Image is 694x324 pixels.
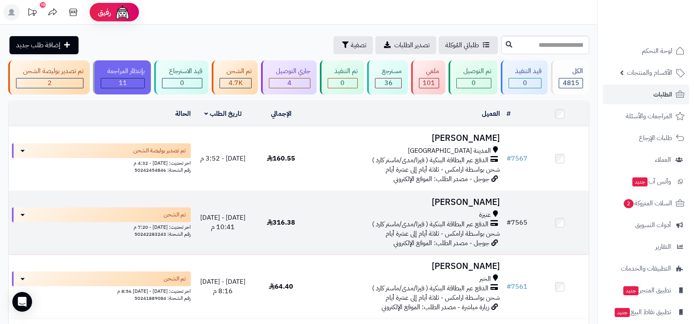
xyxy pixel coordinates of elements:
span: تم الشحن [164,211,186,219]
span: 2 [48,78,52,88]
span: 4815 [563,78,579,88]
div: قيد التنفيذ [509,67,542,76]
div: 101 [419,78,439,88]
div: جاري التوصيل [269,67,310,76]
span: [DATE] - [DATE] 8:16 م [200,277,245,296]
a: ملغي 101 [409,60,447,94]
span: لوحة التحكم [642,45,672,57]
a: قيد التنفيذ 0 [499,60,550,94]
span: رقم الشحنة: 50242454846 [134,166,191,174]
a: أدوات التسويق [603,215,689,235]
div: قيد الاسترجاع [162,67,202,76]
h3: [PERSON_NAME] [313,198,500,207]
a: جاري التوصيل 4 [259,60,318,94]
span: الخبر [479,274,491,284]
a: العملاء [603,150,689,170]
span: تم الشحن [164,275,186,283]
a: الإجمالي [271,109,291,119]
div: 11 [101,78,145,88]
a: الكل4815 [549,60,591,94]
a: تم التوصيل 0 [447,60,499,94]
span: [DATE] - [DATE] 10:41 م [200,213,245,232]
span: تصفية [351,40,366,50]
a: المراجعات والأسئلة [603,106,689,126]
a: تم الشحن 4.7K [210,60,259,94]
span: رفيق [98,7,111,17]
a: تحديثات المنصة [22,4,42,23]
a: إضافة طلب جديد [9,36,79,54]
div: الكل [559,67,583,76]
span: تطبيق نقاط البيع [614,306,671,318]
div: 0 [162,78,202,88]
a: # [507,109,511,119]
div: مسترجع [375,67,402,76]
span: تطبيق المتجر [622,285,671,296]
span: رقم الشحنة: 50242283243 [134,230,191,238]
span: عنيزة [479,210,491,220]
img: ai-face.png [114,4,131,21]
a: مسترجع 36 [366,60,409,94]
span: الدفع عبر البطاقة البنكية ( فيزا/مدى/ماستر كارد ) [372,220,488,229]
a: تصدير الطلبات [375,36,436,54]
span: 2 [624,199,634,208]
span: الدفع عبر البطاقة البنكية ( فيزا/مدى/ماستر كارد ) [372,284,488,293]
span: 101 [423,78,435,88]
span: جديد [623,286,638,295]
span: رقم الشحنة: 50241889084 [134,294,191,302]
span: 160.55 [267,154,295,163]
a: تم التنفيذ 0 [318,60,366,94]
span: شحن بواسطة ارامكس - ثلاثة أيام إلى عشرة أيام [386,293,500,303]
span: شحن بواسطة ارامكس - ثلاثة أيام إلى عشرة أيام [386,229,500,239]
button: تصفية [333,36,373,54]
span: طلبات الإرجاع [639,132,672,144]
span: 0 [340,78,345,88]
a: التطبيقات والخدمات [603,259,689,278]
span: تصدير الطلبات [394,40,430,50]
a: وآتس آبجديد [603,172,689,191]
a: الطلبات [603,85,689,104]
span: 4.7K [229,78,243,88]
div: بإنتظار المراجعة [101,67,145,76]
span: [DATE] - 3:52 م [200,154,245,163]
div: تم تصدير بوليصة الشحن [16,67,83,76]
div: ملغي [419,67,439,76]
a: تم تصدير بوليصة الشحن 2 [7,60,91,94]
span: جوجل - مصدر الطلب: الموقع الإلكتروني [393,174,489,184]
span: المدينة [GEOGRAPHIC_DATA] [408,146,491,156]
span: إضافة طلب جديد [16,40,60,50]
span: الدفع عبر البطاقة البنكية ( فيزا/مدى/ماستر كارد ) [372,156,488,165]
span: 4 [287,78,291,88]
span: 0 [472,78,476,88]
span: # [507,154,511,163]
a: طلبات الإرجاع [603,128,689,148]
span: تم تصدير بوليصة الشحن [133,147,186,155]
span: المراجعات والأسئلة [626,110,672,122]
span: جوجل - مصدر الطلب: الموقع الإلكتروني [393,238,489,248]
span: شحن بواسطة ارامكس - ثلاثة أيام إلى عشرة أيام [386,165,500,175]
div: 4 [269,78,310,88]
div: 10 [40,2,46,8]
a: التقارير [603,237,689,257]
a: قيد الاسترجاع 0 [153,60,210,94]
span: 64.40 [269,282,293,292]
a: #7567 [507,154,527,163]
span: 36 [384,78,393,88]
a: الحالة [175,109,191,119]
h3: [PERSON_NAME] [313,133,500,143]
span: 11 [119,78,127,88]
div: 0 [328,78,358,88]
a: #7561 [507,282,527,292]
div: اخر تحديث: [DATE] - 4:32 م [12,158,191,167]
span: الأقسام والمنتجات [627,67,672,78]
div: تم التوصيل [456,67,491,76]
div: تم التنفيذ [328,67,358,76]
a: العميل [482,109,500,119]
span: أدوات التسويق [635,219,671,231]
a: طلباتي المُوكلة [439,36,498,54]
span: 0 [523,78,527,88]
span: زيارة مباشرة - مصدر الطلب: الموقع الإلكتروني [382,302,489,312]
span: التطبيقات والخدمات [621,263,671,274]
div: 0 [509,78,541,88]
a: #7565 [507,218,527,227]
a: تطبيق المتجرجديد [603,280,689,300]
